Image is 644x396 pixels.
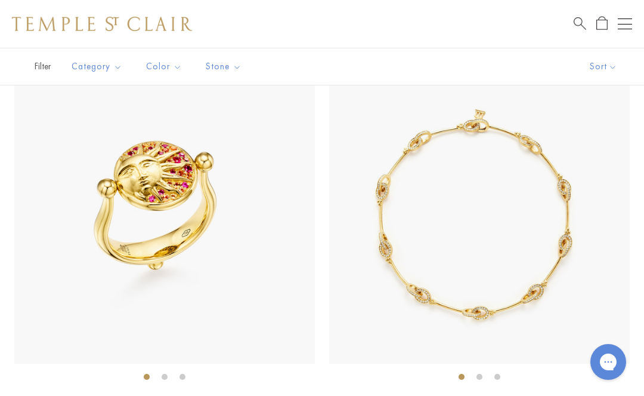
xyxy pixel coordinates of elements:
img: 18K Diamond Orsina Necklace [329,63,630,364]
img: 18K Eclipse Swivel Ring [14,63,315,364]
button: Category [63,53,131,80]
span: Color [140,59,191,74]
span: Category [66,59,131,74]
button: Show sort by [563,48,644,85]
a: Open Shopping Bag [596,16,608,31]
a: Search [574,16,586,31]
button: Open navigation [618,17,632,31]
button: Stone [197,53,250,80]
iframe: Gorgias live chat messenger [584,340,632,384]
img: Temple St. Clair [12,17,192,31]
button: Color [137,53,191,80]
span: Stone [200,59,250,74]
